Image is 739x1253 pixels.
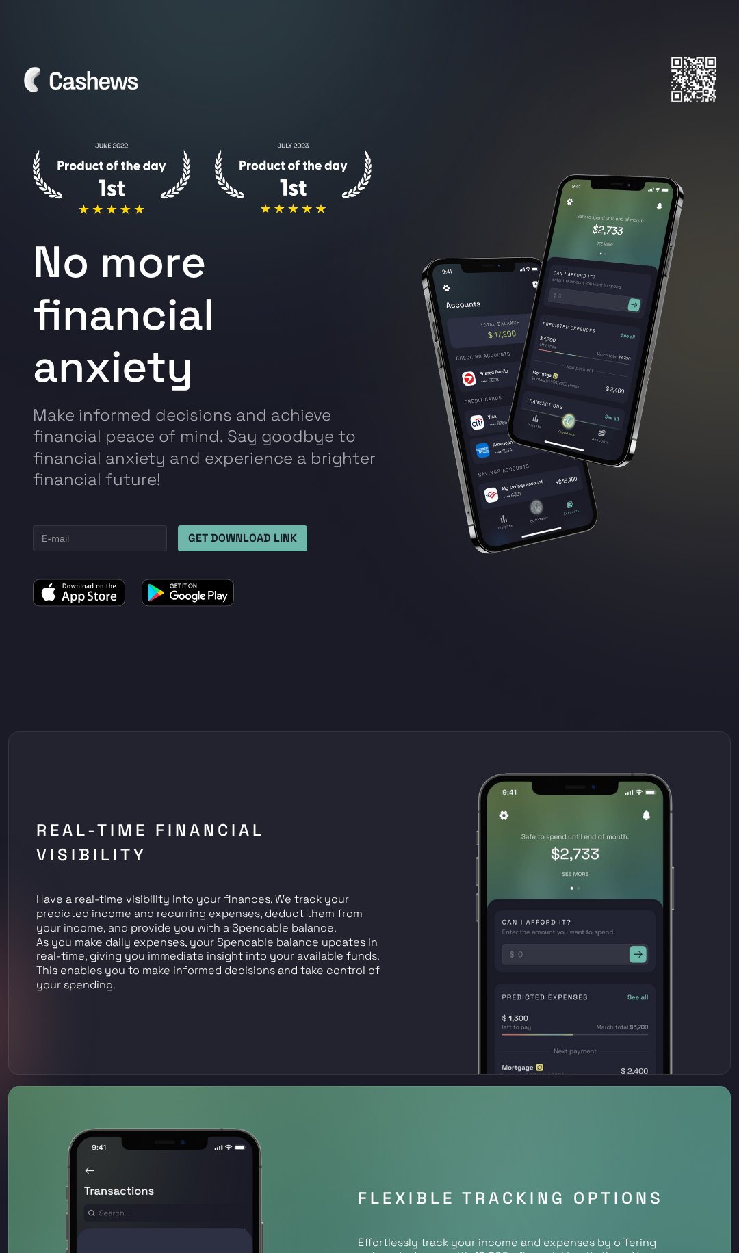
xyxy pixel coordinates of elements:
p: Make informed decisions and achieve financial peace of mind. Say goodbye to financial anxiety and... [33,404,388,490]
p: Have a real-time visibility into your finances. We track your predicted income and recurring expe... [36,878,381,992]
h1: No more financial anxiety [33,236,388,393]
input: E-mail [33,525,167,551]
h2: Flexible Tracking Options [358,1186,703,1211]
input: GET DOWNLOAD LINK [178,525,307,551]
h2: Real-time Financial Visibility [36,818,381,867]
form: Email Form TOP [33,525,307,551]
